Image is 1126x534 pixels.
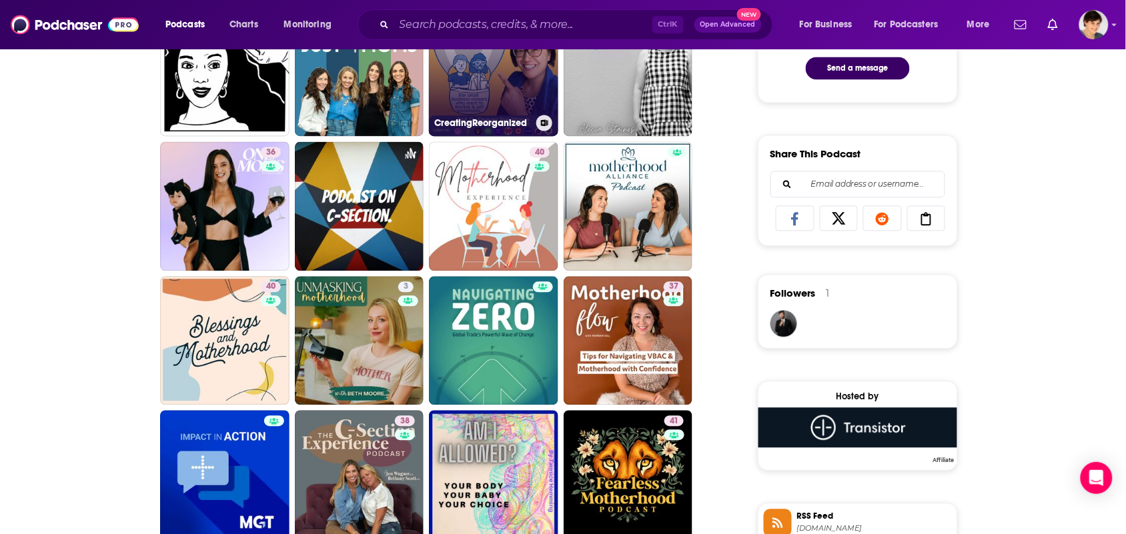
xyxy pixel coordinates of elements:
a: Share on X/Twitter [820,206,859,231]
a: 43 [295,8,424,137]
div: Search followers [770,171,945,198]
span: Logged in as bethwouldknow [1079,10,1109,39]
div: Hosted by [758,391,957,403]
a: 37 [664,282,684,293]
a: Copy Link [907,206,946,231]
h3: CreatingReorganized [434,118,531,129]
span: New [737,8,761,21]
a: 38 [395,416,415,427]
a: 37 [564,277,693,406]
button: open menu [958,14,1007,35]
div: Search podcasts, credits, & more... [370,9,786,40]
a: Share on Reddit [863,206,902,231]
button: open menu [275,14,349,35]
a: 40 [429,142,558,271]
a: 40 [160,277,290,406]
span: 3 [404,281,408,294]
span: RSS Feed [797,511,952,523]
span: 41 [670,415,678,429]
img: Transistor [758,408,957,448]
span: Followers [770,287,816,300]
a: 40 [530,147,550,158]
input: Search podcasts, credits, & more... [394,14,652,35]
a: Show notifications dropdown [1009,13,1032,36]
button: open menu [790,14,869,35]
a: 3 [295,277,424,406]
span: 36 [266,147,275,160]
div: 1 [826,288,830,300]
h3: Share This Podcast [770,148,861,161]
a: 3 [398,282,414,293]
a: CreatingReorganized [429,8,558,137]
span: Affiliate [931,457,957,465]
span: Charts [229,15,258,34]
img: Podchaser - Follow, Share and Rate Podcasts [11,12,139,37]
a: 40 [160,8,290,137]
a: 36 [160,142,290,271]
span: Podcasts [165,15,205,34]
span: feeds.transistor.fm [797,524,952,534]
img: JohirMia [770,311,797,337]
a: Show notifications dropdown [1043,13,1063,36]
span: For Business [800,15,853,34]
a: Share on Facebook [776,206,814,231]
span: 40 [535,147,544,160]
span: 40 [266,281,275,294]
span: Monitoring [284,15,332,34]
span: For Podcasters [875,15,939,34]
button: Send a message [806,57,910,80]
span: Open Advanced [700,21,756,28]
a: 40 [261,282,281,293]
a: Charts [221,14,266,35]
span: More [967,15,990,34]
div: Open Intercom Messenger [1081,462,1113,494]
a: Transistor [758,408,957,463]
button: open menu [866,14,958,35]
span: Ctrl K [652,16,684,33]
span: 37 [669,281,678,294]
button: Show profile menu [1079,10,1109,39]
a: 36 [261,147,281,158]
button: Open AdvancedNew [694,17,762,33]
span: 38 [400,415,410,429]
button: open menu [156,14,222,35]
a: 41 [664,416,684,427]
input: Email address or username... [782,172,934,197]
img: User Profile [1079,10,1109,39]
